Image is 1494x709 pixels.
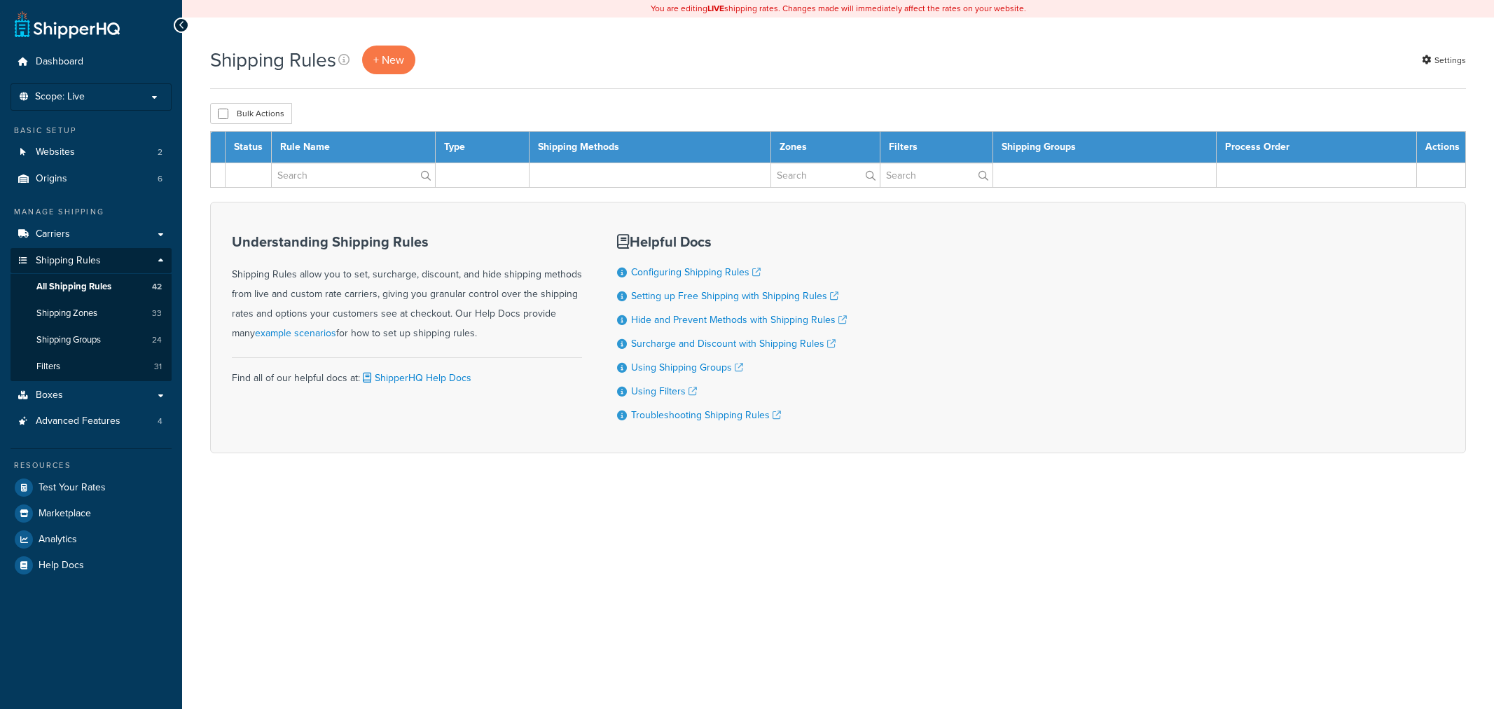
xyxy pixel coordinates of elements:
li: Shipping Zones [11,301,172,326]
span: Analytics [39,534,77,546]
th: Type [436,132,530,163]
a: Filters 31 [11,354,172,380]
a: Dashboard [11,49,172,75]
div: Find all of our helpful docs at: [232,357,582,388]
b: LIVE [707,2,724,15]
a: Analytics [11,527,172,552]
li: Origins [11,166,172,192]
a: Websites 2 [11,139,172,165]
span: Marketplace [39,508,91,520]
span: Test Your Rates [39,482,106,494]
h1: Shipping Rules [210,46,336,74]
th: Process Order [1217,132,1417,163]
a: Shipping Rules [11,248,172,274]
a: Using Filters [631,384,697,399]
span: Help Docs [39,560,84,572]
span: 33 [152,308,162,319]
input: Search [880,163,992,187]
li: All Shipping Rules [11,274,172,300]
span: Dashboard [36,56,83,68]
a: Using Shipping Groups [631,360,743,375]
a: Carriers [11,221,172,247]
span: 6 [158,173,162,185]
a: Marketplace [11,501,172,526]
li: Websites [11,139,172,165]
th: Actions [1417,132,1466,163]
a: Settings [1422,50,1466,70]
span: Advanced Features [36,415,120,427]
span: Scope: Live [35,91,85,103]
span: Origins [36,173,67,185]
a: Boxes [11,383,172,408]
th: Shipping Methods [530,132,770,163]
span: Carriers [36,228,70,240]
th: Filters [880,132,992,163]
a: Test Your Rates [11,475,172,500]
a: Configuring Shipping Rules [631,265,761,280]
a: All Shipping Rules 42 [11,274,172,300]
a: Origins 6 [11,166,172,192]
input: Search [771,163,880,187]
th: Status [226,132,272,163]
li: Shipping Rules [11,248,172,381]
div: Manage Shipping [11,206,172,218]
span: Websites [36,146,75,158]
span: Filters [36,361,60,373]
a: Setting up Free Shipping with Shipping Rules [631,289,838,303]
th: Zones [770,132,880,163]
th: Rule Name [272,132,436,163]
span: 2 [158,146,162,158]
a: example scenarios [255,326,336,340]
li: Shipping Groups [11,327,172,353]
span: 42 [152,281,162,293]
li: Filters [11,354,172,380]
span: 4 [158,415,162,427]
span: All Shipping Rules [36,281,111,293]
li: Advanced Features [11,408,172,434]
a: Help Docs [11,553,172,578]
input: Search [272,163,435,187]
button: Bulk Actions [210,103,292,124]
a: Shipping Groups 24 [11,327,172,353]
div: Basic Setup [11,125,172,137]
span: 24 [152,334,162,346]
div: Shipping Rules allow you to set, surcharge, discount, and hide shipping methods from live and cus... [232,234,582,343]
a: Troubleshooting Shipping Rules [631,408,781,422]
span: Boxes [36,390,63,401]
div: Resources [11,460,172,471]
a: ShipperHQ Home [15,11,120,39]
a: Advanced Features 4 [11,408,172,434]
th: Shipping Groups [992,132,1217,163]
p: + New [362,46,415,74]
a: Shipping Zones 33 [11,301,172,326]
a: Hide and Prevent Methods with Shipping Rules [631,312,847,327]
a: ShipperHQ Help Docs [360,371,471,385]
h3: Understanding Shipping Rules [232,234,582,249]
span: Shipping Zones [36,308,97,319]
span: Shipping Groups [36,334,101,346]
a: Surcharge and Discount with Shipping Rules [631,336,836,351]
h3: Helpful Docs [617,234,847,249]
span: 31 [154,361,162,373]
span: Shipping Rules [36,255,101,267]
